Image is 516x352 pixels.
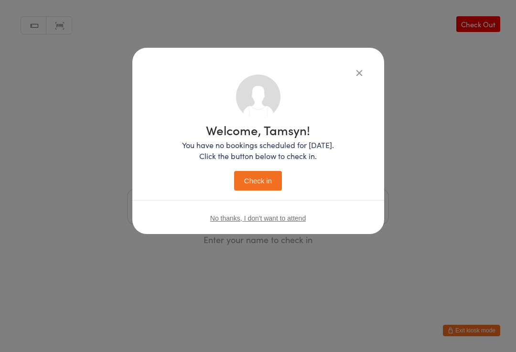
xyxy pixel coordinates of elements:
[236,75,280,119] img: no_photo.png
[234,171,282,191] button: Check in
[182,139,334,161] p: You have no bookings scheduled for [DATE]. Click the button below to check in.
[210,214,306,222] button: No thanks, I don't want to attend
[182,124,334,136] h1: Welcome, Tamsyn!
